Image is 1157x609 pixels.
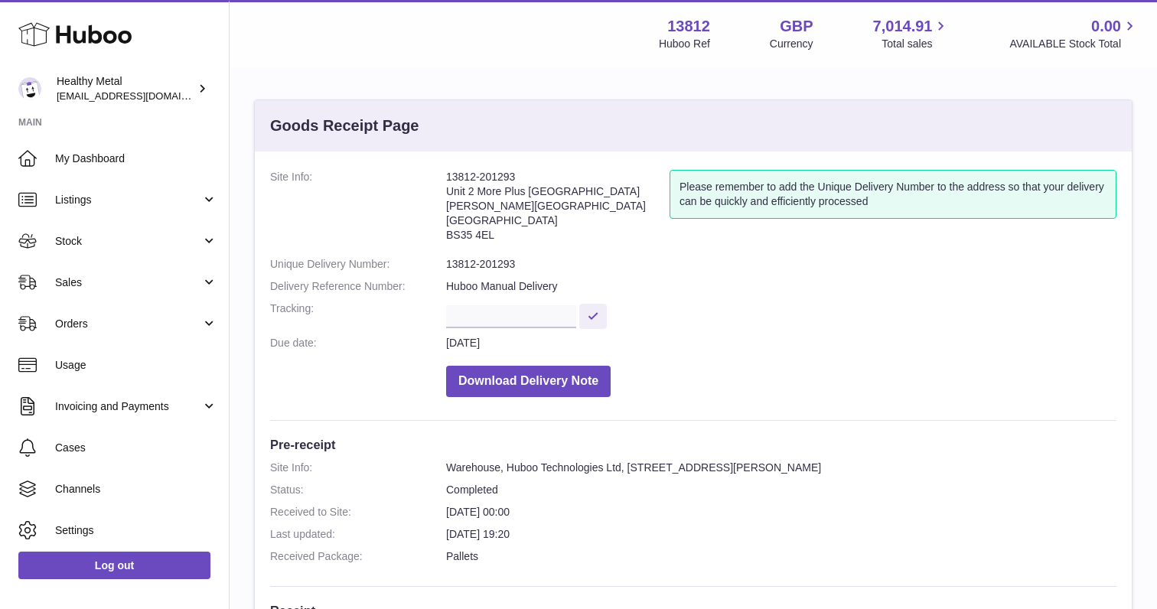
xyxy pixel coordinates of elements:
[446,483,1116,497] dd: Completed
[55,275,201,290] span: Sales
[446,366,611,397] button: Download Delivery Note
[270,116,419,136] h3: Goods Receipt Page
[1009,16,1139,51] a: 0.00 AVAILABLE Stock Total
[55,193,201,207] span: Listings
[55,441,217,455] span: Cases
[882,37,950,51] span: Total sales
[770,37,813,51] div: Currency
[270,461,446,475] dt: Site Info:
[270,549,446,564] dt: Received Package:
[446,527,1116,542] dd: [DATE] 19:20
[270,505,446,519] dt: Received to Site:
[446,505,1116,519] dd: [DATE] 00:00
[659,37,710,51] div: Huboo Ref
[270,527,446,542] dt: Last updated:
[270,257,446,272] dt: Unique Delivery Number:
[873,16,933,37] span: 7,014.91
[55,399,201,414] span: Invoicing and Payments
[270,436,1116,453] h3: Pre-receipt
[55,151,217,166] span: My Dashboard
[446,279,1116,294] dd: Huboo Manual Delivery
[18,77,41,100] img: internalAdmin-13812@internal.huboo.com
[57,74,194,103] div: Healthy Metal
[55,523,217,538] span: Settings
[670,170,1116,219] div: Please remember to add the Unique Delivery Number to the address so that your delivery can be qui...
[55,358,217,373] span: Usage
[55,482,217,497] span: Channels
[780,16,813,37] strong: GBP
[270,483,446,497] dt: Status:
[446,336,1116,350] dd: [DATE]
[270,301,446,328] dt: Tracking:
[270,170,446,249] dt: Site Info:
[446,461,1116,475] dd: Warehouse, Huboo Technologies Ltd, [STREET_ADDRESS][PERSON_NAME]
[57,90,225,102] span: [EMAIL_ADDRESS][DOMAIN_NAME]
[55,234,201,249] span: Stock
[873,16,950,51] a: 7,014.91 Total sales
[446,257,1116,272] dd: 13812-201293
[55,317,201,331] span: Orders
[270,336,446,350] dt: Due date:
[446,170,670,249] address: 13812-201293 Unit 2 More Plus [GEOGRAPHIC_DATA] [PERSON_NAME][GEOGRAPHIC_DATA] [GEOGRAPHIC_DATA] ...
[446,549,1116,564] dd: Pallets
[18,552,210,579] a: Log out
[1009,37,1139,51] span: AVAILABLE Stock Total
[667,16,710,37] strong: 13812
[1091,16,1121,37] span: 0.00
[270,279,446,294] dt: Delivery Reference Number:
